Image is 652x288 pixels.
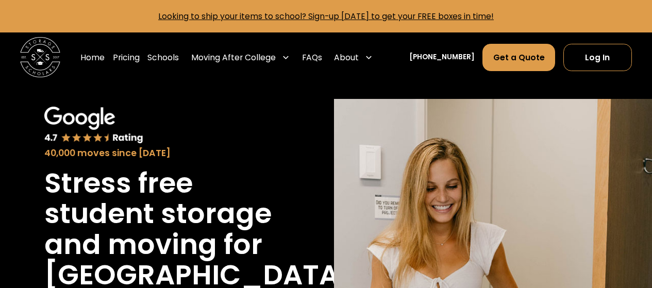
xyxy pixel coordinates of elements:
[302,43,322,72] a: FAQs
[330,43,377,72] div: About
[409,52,475,63] a: [PHONE_NUMBER]
[187,43,294,72] div: Moving After College
[334,52,359,63] div: About
[80,43,105,72] a: Home
[158,11,494,22] a: Looking to ship your items to school? Sign-up [DATE] to get your FREE boxes in time!
[113,43,140,72] a: Pricing
[147,43,179,72] a: Schools
[44,146,273,160] div: 40,000 moves since [DATE]
[191,52,276,63] div: Moving After College
[44,107,143,144] img: Google 4.7 star rating
[20,37,60,77] img: Storage Scholars main logo
[44,168,273,259] h1: Stress free student storage and moving for
[563,44,632,71] a: Log In
[482,44,555,71] a: Get a Quote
